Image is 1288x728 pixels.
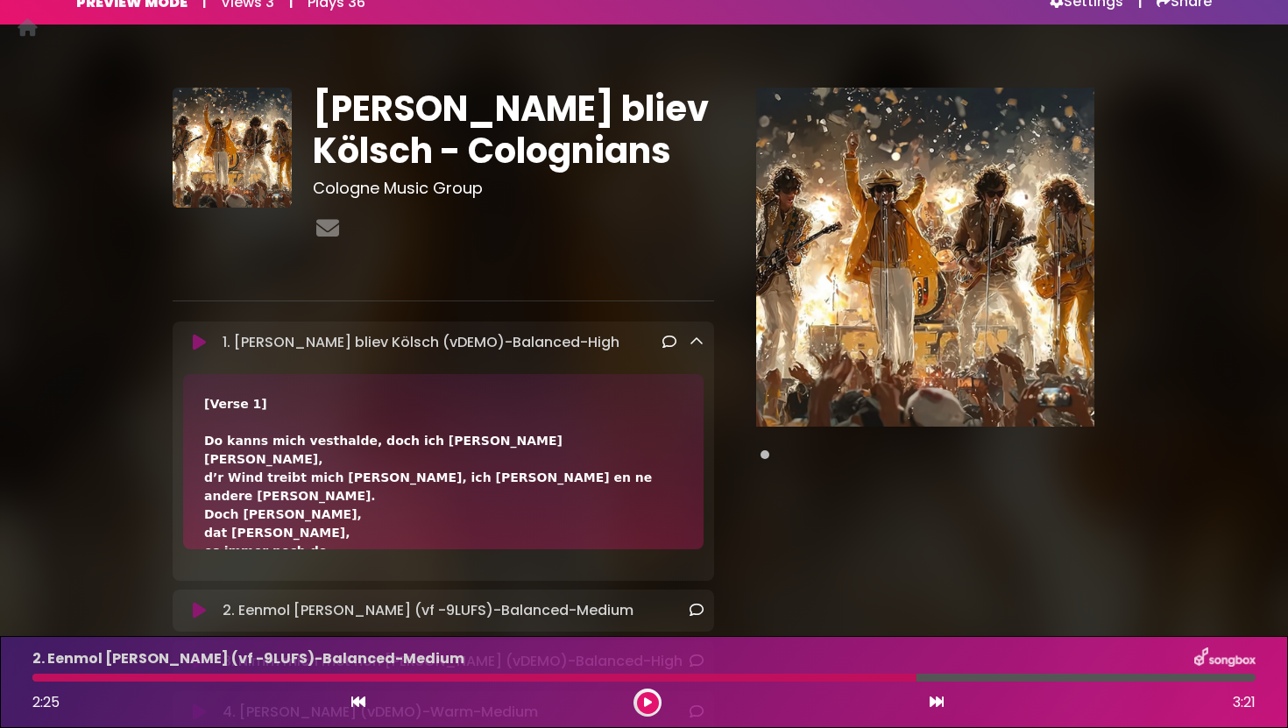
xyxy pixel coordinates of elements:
img: Main Media [756,88,1094,426]
span: 2:25 [32,692,60,712]
img: 7CvscnJpT4ZgYQDj5s5A [173,88,292,207]
p: 2. Eenmol [PERSON_NAME] (vf -9LUFS)-Balanced-Medium [32,648,464,669]
p: 2. Eenmol [PERSON_NAME] (vf -9LUFS)-Balanced-Medium [223,600,633,621]
p: 1. [PERSON_NAME] bliev Kölsch (vDEMO)-Balanced-High [223,332,619,353]
span: 3:21 [1233,692,1256,713]
img: songbox-logo-white.png [1194,647,1256,670]
h1: [PERSON_NAME] bliev Kölsch - Colognians [313,88,713,172]
h3: Cologne Music Group [313,179,713,198]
